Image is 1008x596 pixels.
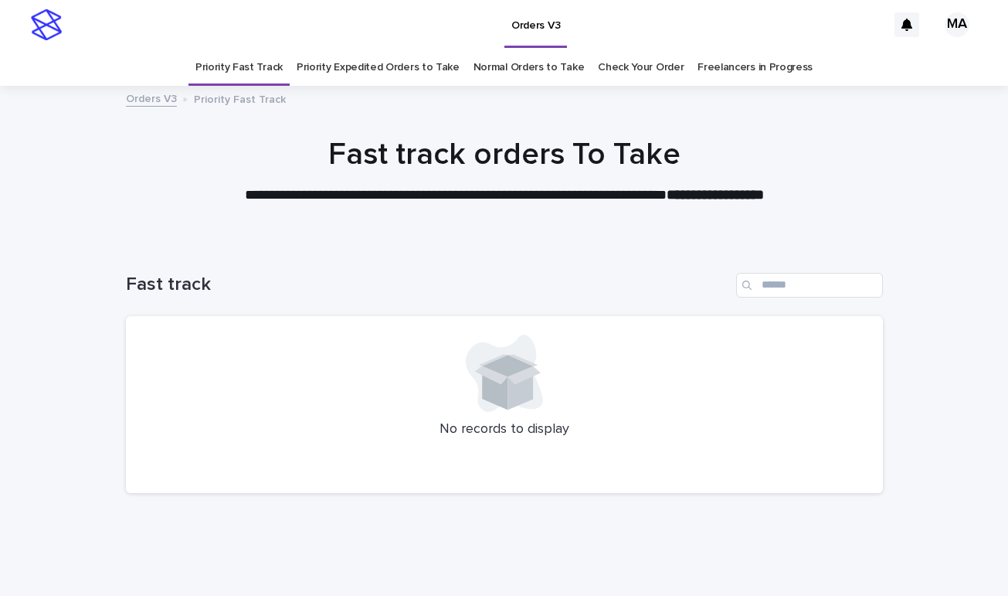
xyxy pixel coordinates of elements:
[126,89,177,107] a: Orders V3
[144,421,864,438] p: No records to display
[945,12,969,37] div: MA
[195,49,283,86] a: Priority Fast Track
[126,274,730,296] h1: Fast track
[126,136,883,173] h1: Fast track orders To Take
[473,49,585,86] a: Normal Orders to Take
[297,49,460,86] a: Priority Expedited Orders to Take
[697,49,813,86] a: Freelancers in Progress
[736,273,883,298] input: Search
[31,9,62,40] img: stacker-logo-s-only.png
[598,49,684,86] a: Check Your Order
[194,90,286,107] p: Priority Fast Track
